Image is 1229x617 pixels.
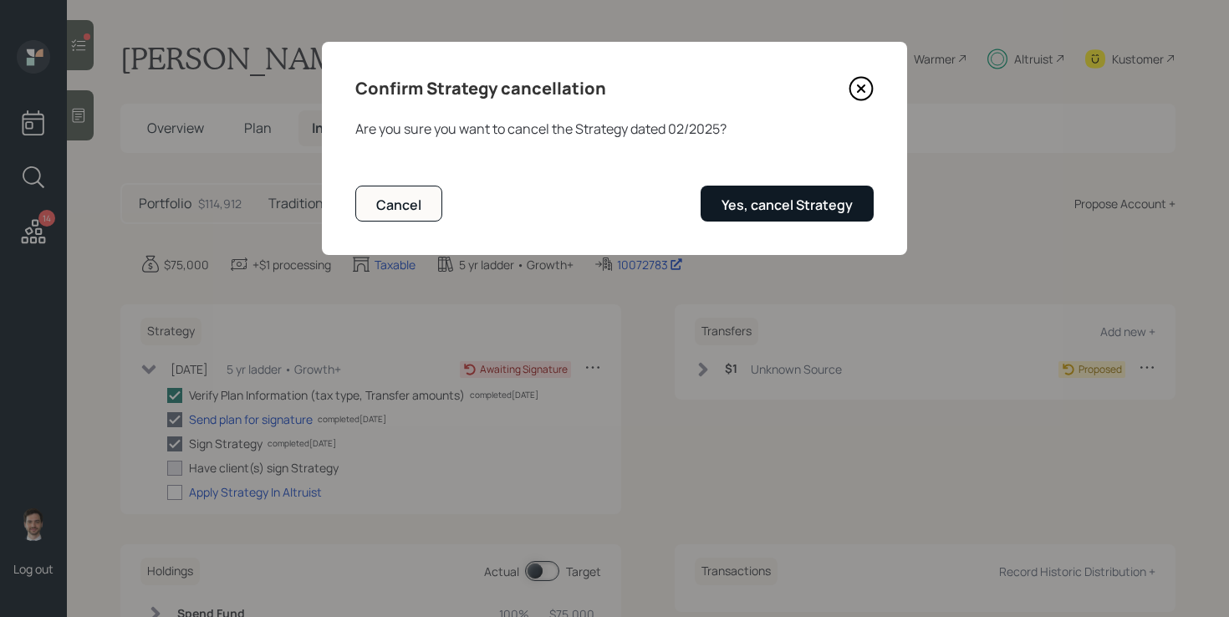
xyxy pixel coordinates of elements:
[376,196,421,214] div: Cancel
[701,186,874,222] button: Yes, cancel Strategy
[355,75,606,102] h4: Confirm Strategy cancellation
[355,186,442,222] button: Cancel
[355,119,874,139] div: Are you sure you want to cancel the Strategy dated 02/2025 ?
[722,196,853,214] div: Yes, cancel Strategy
